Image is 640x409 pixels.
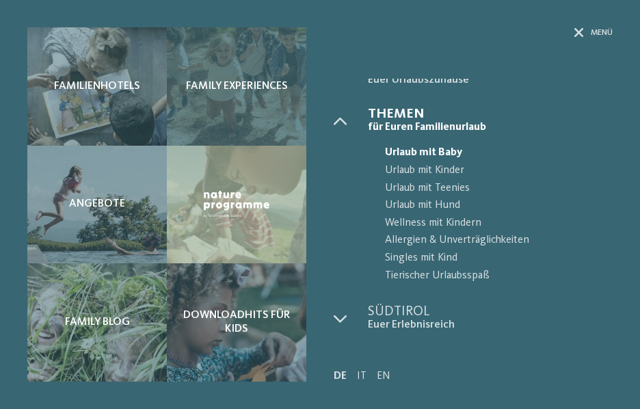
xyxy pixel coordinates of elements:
span: Euer Erlebnisreich [368,319,613,332]
span: Familienhotels [54,80,140,93]
span: Singles mit Kind [385,250,613,267]
a: Babyhotel in Südtirol für einen ganz entspannten Urlaub Downloadhits für Kids [167,263,306,382]
a: IT [357,371,366,382]
span: Angebote [69,198,125,211]
a: Themen für Euren Familienurlaub [368,107,613,134]
a: Allergien & Unverträglichkeiten [368,232,613,250]
a: Singles mit Kind [368,250,613,267]
a: Wellness mit Kindern [368,215,613,233]
span: Family Experiences [186,80,288,93]
span: Euer Urlaubszuhause [368,74,613,87]
span: Urlaub mit Kinder [385,162,613,180]
span: Menü [591,27,613,39]
a: DE [334,371,347,382]
img: Nature Programme [201,188,272,220]
a: Südtirol Euer Erlebnisreich [368,305,613,332]
a: Babyhotel in Südtirol für einen ganz entspannten Urlaub Familienhotels [27,27,167,146]
a: Tierischer Urlaubsspaß [368,267,613,285]
span: Urlaub mit Baby [385,144,613,162]
span: Urlaub mit Hund [385,197,613,215]
span: Südtirol [368,305,613,319]
span: Family Blog [65,316,130,329]
a: Babyhotel in Südtirol für einen ganz entspannten Urlaub Nature Programme [167,146,306,264]
a: EN [377,371,390,382]
a: Urlaub mit Baby [368,144,613,162]
a: Urlaub mit Hund [368,197,613,215]
a: Babyhotel in Südtirol für einen ganz entspannten Urlaub Family Experiences [167,27,306,146]
a: Babyhotel in Südtirol für einen ganz entspannten Urlaub Family Blog [27,263,167,382]
span: Allergien & Unverträglichkeiten [385,232,613,250]
a: Urlaub mit Teenies [368,180,613,198]
span: für Euren Familienurlaub [368,121,613,134]
span: Themen [368,107,613,121]
a: Babyhotel in Südtirol für einen ganz entspannten Urlaub Angebote [27,146,167,264]
span: Urlaub mit Teenies [385,180,613,198]
a: Urlaub mit Kinder [368,162,613,180]
span: Wellness mit Kindern [385,215,613,233]
span: Tierischer Urlaubsspaß [385,267,613,285]
span: Downloadhits für Kids [181,309,293,335]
